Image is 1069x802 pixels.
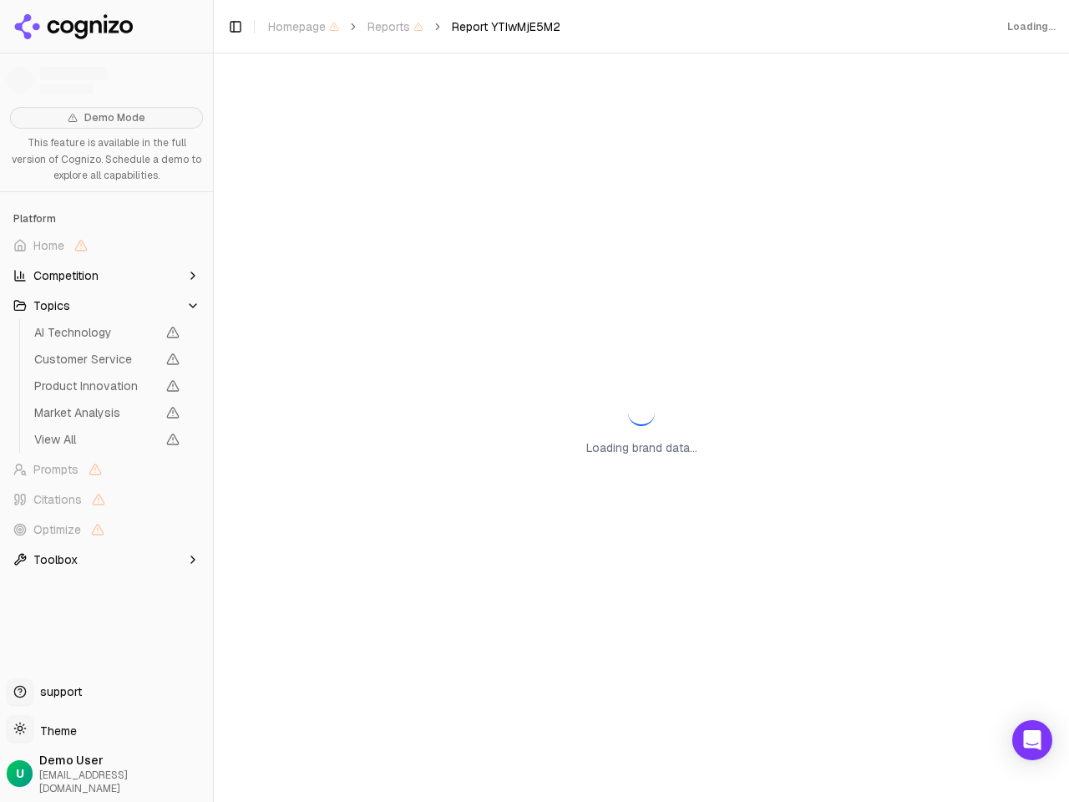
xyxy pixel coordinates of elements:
span: Citations [33,491,82,508]
span: Demo User [39,752,206,769]
span: Competition [33,267,99,284]
span: Toolbox [33,551,78,568]
button: Toolbox [7,546,206,573]
span: Optimize [33,521,81,538]
button: Competition [7,262,206,289]
div: Platform [7,206,206,232]
button: Topics [7,292,206,319]
span: support [33,683,82,700]
span: Home [33,237,64,254]
nav: breadcrumb [268,18,560,35]
span: Demo Mode [84,111,145,124]
span: [EMAIL_ADDRESS][DOMAIN_NAME] [39,769,206,795]
span: View All [34,431,156,448]
p: Loading brand data... [586,439,697,456]
span: AI Technology [34,324,156,341]
div: Open Intercom Messenger [1012,720,1052,760]
span: Homepage [268,18,339,35]
span: Product Innovation [34,378,156,394]
p: This feature is available in the full version of Cognizo. Schedule a demo to explore all capabili... [10,135,203,185]
span: U [16,765,24,782]
span: Topics [33,297,70,314]
span: Reports [367,18,423,35]
span: Market Analysis [34,404,156,421]
span: Prompts [33,461,79,478]
span: Theme [33,723,77,739]
span: Report YTIwMjE5M2 [452,18,560,35]
div: Loading... [1007,20,1056,33]
span: Customer Service [34,351,156,368]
